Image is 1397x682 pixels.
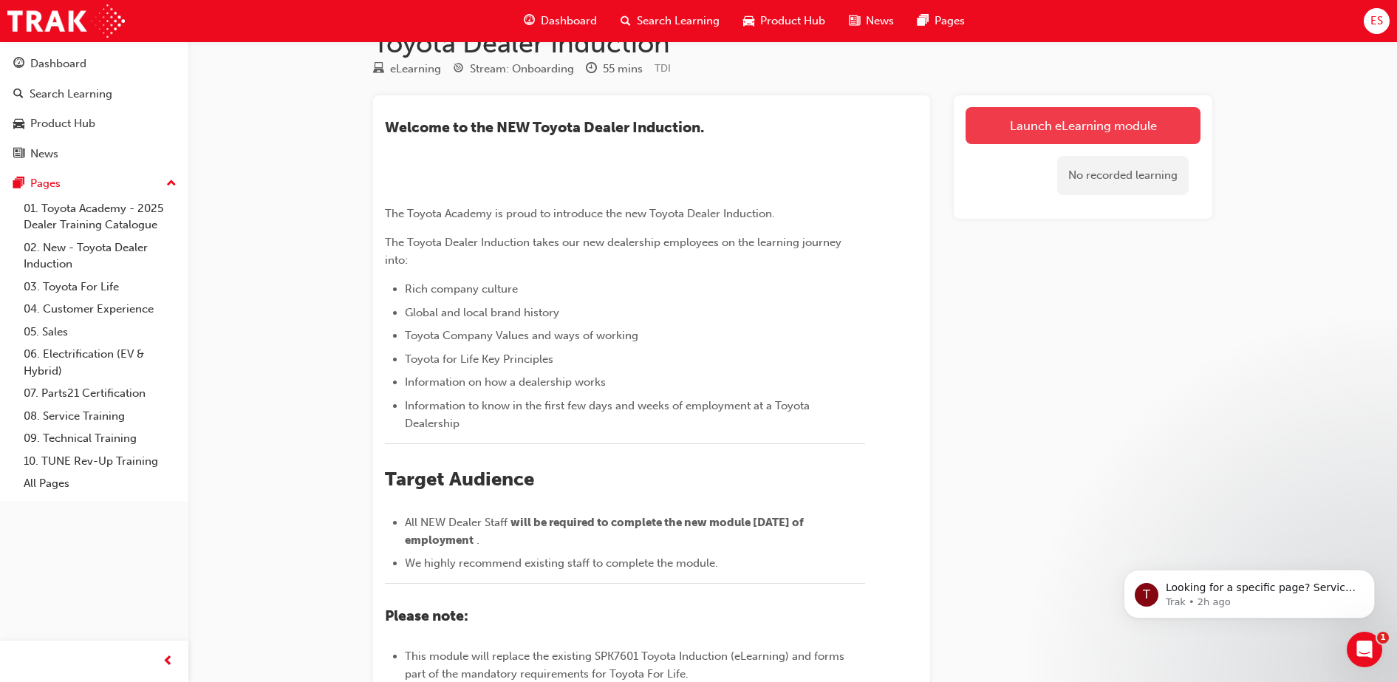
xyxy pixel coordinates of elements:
a: Launch eLearning module [966,107,1200,144]
span: Toyota Company Values and ways of working [405,329,638,342]
a: News [6,140,182,168]
span: ES [1370,13,1383,30]
span: Search Learning [637,13,720,30]
a: guage-iconDashboard [512,6,609,36]
span: ​Welcome to the NEW Toyota Dealer Induction. [385,119,704,136]
a: 04. Customer Experience [18,298,182,321]
span: learningResourceType_ELEARNING-icon [373,63,384,76]
span: search-icon [621,12,631,30]
span: Information to know in the first few days and weeks of employment at a Toyota Dealership [405,399,813,430]
span: Product Hub [760,13,825,30]
span: car-icon [13,117,24,131]
span: Target Audience [385,468,534,491]
a: 03. Toyota For Life [18,276,182,299]
img: Trak [7,4,125,38]
button: DashboardSearch LearningProduct HubNews [6,47,182,170]
a: 08. Service Training [18,405,182,428]
span: . [477,533,479,547]
a: search-iconSearch Learning [609,6,731,36]
span: clock-icon [586,63,597,76]
span: target-icon [453,63,464,76]
span: car-icon [743,12,754,30]
a: 06. Electrification (EV & Hybrid) [18,343,182,382]
div: Type [373,60,441,78]
span: pages-icon [13,177,24,191]
a: 10. TUNE Rev-Up Training [18,450,182,473]
span: Learning resource code [655,62,671,75]
span: prev-icon [163,652,174,671]
span: Global and local brand history [405,306,559,319]
span: guage-icon [524,12,535,30]
span: Rich company culture [405,282,518,296]
div: Pages [30,175,61,192]
a: 01. Toyota Academy - 2025 Dealer Training Catalogue [18,197,182,236]
div: eLearning [390,61,441,78]
span: Dashboard [541,13,597,30]
a: 09. Technical Training [18,427,182,450]
span: 1 [1377,632,1389,644]
button: Pages [6,170,182,197]
a: car-iconProduct Hub [731,6,837,36]
a: All Pages [18,472,182,495]
a: 05. Sales [18,321,182,344]
span: will be required to complete the new module [DATE] of employment [405,516,806,547]
span: This module will replace the existing SPK7601 Toyota Induction (eLearning) and forms part of the ... [405,649,847,681]
div: Duration [586,60,643,78]
h1: Toyota Dealer Induction [373,27,1212,60]
span: Please note: [385,607,468,624]
span: guage-icon [13,58,24,71]
span: The Toyota Academy is proud to introduce the new Toyota Dealer Induction. [385,207,775,220]
div: 55 mins [603,61,643,78]
div: Stream [453,60,574,78]
div: No recorded learning [1057,156,1189,195]
span: We highly recommend existing staff to complete the module. [405,556,718,570]
span: The Toyota Dealer Induction takes our new dealership employees on the learning journey into: [385,236,844,267]
span: up-icon [166,174,177,194]
span: news-icon [849,12,860,30]
span: Pages [935,13,965,30]
span: All NEW Dealer Staff [405,516,508,529]
span: Information on how a dealership works [405,375,606,389]
a: Dashboard [6,50,182,78]
span: News [866,13,894,30]
span: search-icon [13,88,24,101]
a: 07. Parts21 Certification [18,382,182,405]
div: Product Hub [30,115,95,132]
span: pages-icon [918,12,929,30]
span: news-icon [13,148,24,161]
div: Dashboard [30,55,86,72]
a: Product Hub [6,110,182,137]
div: Stream: Onboarding [470,61,574,78]
a: news-iconNews [837,6,906,36]
a: 02. New - Toyota Dealer Induction [18,236,182,276]
a: pages-iconPages [906,6,977,36]
span: Toyota for Life Key Principles [405,352,553,366]
div: News [30,146,58,163]
iframe: Intercom live chat [1347,632,1382,667]
div: Search Learning [30,86,112,103]
button: ES [1364,8,1390,34]
iframe: Intercom notifications message [1101,539,1397,642]
a: Search Learning [6,81,182,108]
